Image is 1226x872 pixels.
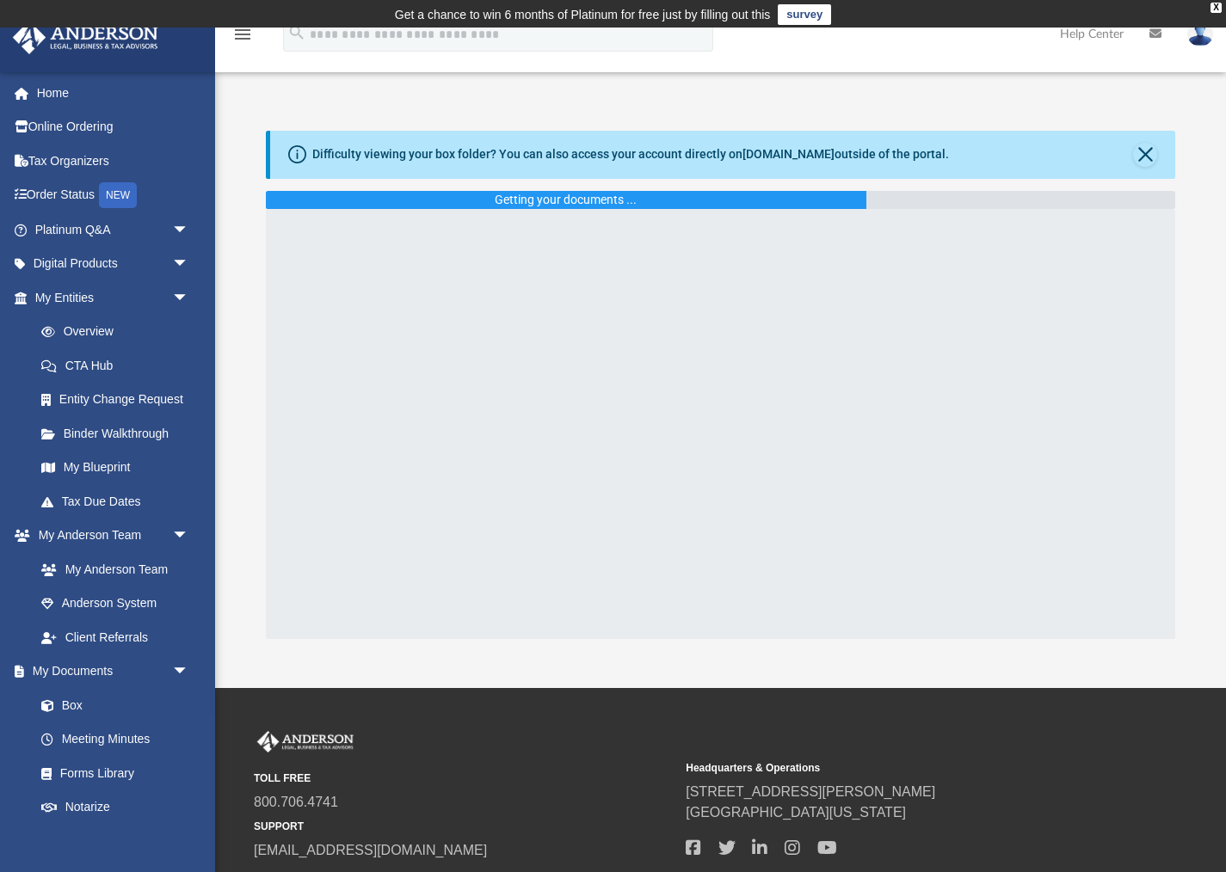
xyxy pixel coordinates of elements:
[12,212,215,247] a: Platinum Q&Aarrow_drop_down
[254,795,338,809] a: 800.706.4741
[12,178,215,213] a: Order StatusNEW
[24,722,206,757] a: Meeting Minutes
[254,731,357,753] img: Anderson Advisors Platinum Portal
[778,4,831,25] a: survey
[12,110,215,144] a: Online Ordering
[12,144,215,178] a: Tax Organizers
[742,147,835,161] a: [DOMAIN_NAME]
[8,21,163,54] img: Anderson Advisors Platinum Portal
[686,805,906,820] a: [GEOGRAPHIC_DATA][US_STATE]
[172,654,206,690] span: arrow_drop_down
[232,33,253,45] a: menu
[395,4,771,25] div: Get a chance to win 6 months of Platinum for free just by filling out this
[254,843,487,857] a: [EMAIL_ADDRESS][DOMAIN_NAME]
[12,654,206,689] a: My Documentsarrow_drop_down
[24,451,206,485] a: My Blueprint
[172,247,206,282] span: arrow_drop_down
[24,383,215,417] a: Entity Change Request
[24,484,215,519] a: Tax Due Dates
[24,688,198,722] a: Box
[172,280,206,316] span: arrow_drop_down
[12,76,215,110] a: Home
[12,519,206,553] a: My Anderson Teamarrow_drop_down
[24,790,206,825] a: Notarize
[24,586,206,621] a: Anderson System
[24,620,206,654] a: Client Referrals
[232,24,253,45] i: menu
[99,182,137,208] div: NEW
[1187,21,1213,46] img: User Pic
[12,247,215,281] a: Digital Productsarrow_drop_down
[24,552,198,586] a: My Anderson Team
[686,760,1106,776] small: Headquarters & Operations
[24,756,198,790] a: Forms Library
[287,23,306,42] i: search
[254,819,674,834] small: SUPPORT
[172,212,206,248] span: arrow_drop_down
[686,784,935,799] a: [STREET_ADDRESS][PERSON_NAME]
[24,348,215,383] a: CTA Hub
[254,771,674,786] small: TOLL FREE
[12,280,215,315] a: My Entitiesarrow_drop_down
[172,519,206,554] span: arrow_drop_down
[1133,143,1157,167] button: Close
[24,416,215,451] a: Binder Walkthrough
[24,315,215,349] a: Overview
[312,145,949,163] div: Difficulty viewing your box folder? You can also access your account directly on outside of the p...
[495,191,637,209] div: Getting your documents ...
[1211,3,1222,13] div: close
